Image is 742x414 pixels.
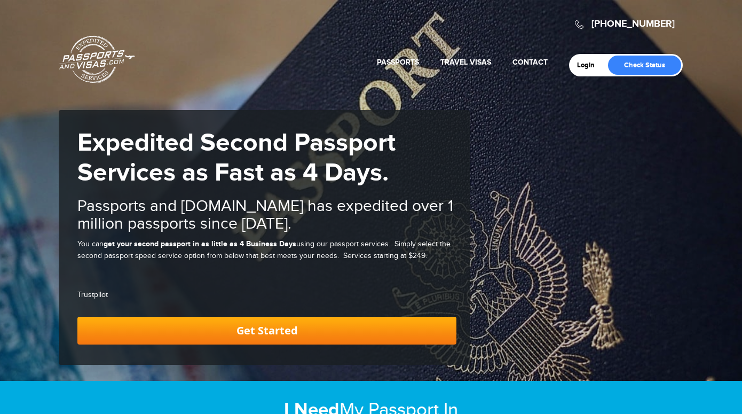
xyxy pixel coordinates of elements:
a: Check Status [608,56,681,75]
strong: get your second passport in as little as 4 Business Days [104,239,296,248]
a: Get Started [77,317,456,345]
strong: Expedited Second Passport Services as Fast as 4 Days. [77,128,396,189]
a: [PHONE_NUMBER] [591,18,675,30]
a: Contact [512,58,548,67]
a: Login [577,61,602,69]
h2: Passports and [DOMAIN_NAME] has expedited over 1 million passports since [DATE]. [77,198,456,233]
a: Passports [377,58,419,67]
a: Trustpilot [77,291,108,299]
a: Passports & [DOMAIN_NAME] [59,35,135,83]
p: You can using our passport services. Simply select the second passport speed service option from ... [77,238,456,262]
a: Travel Visas [440,58,491,67]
